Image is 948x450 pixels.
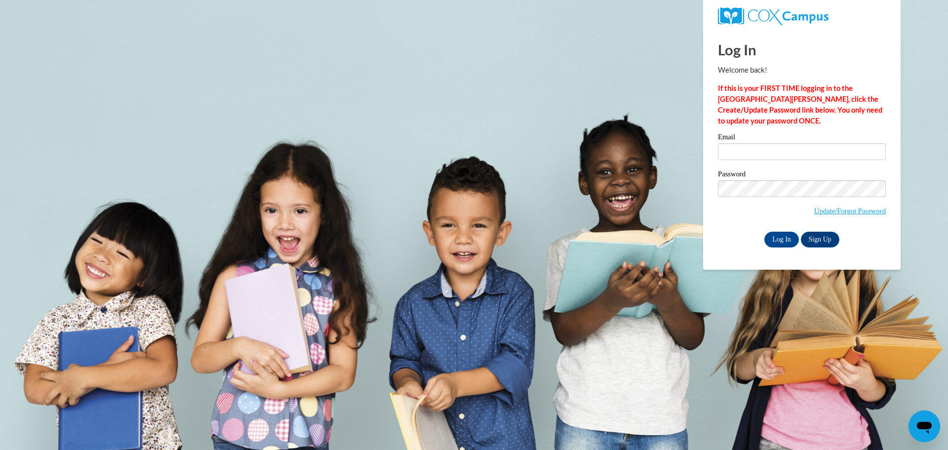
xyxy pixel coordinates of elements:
[718,7,886,25] a: COX Campus
[718,40,886,60] h1: Log In
[718,7,829,25] img: COX Campus
[718,170,886,180] label: Password
[801,232,839,247] a: Sign Up
[908,410,940,442] iframe: Button to launch messaging window
[764,232,799,247] input: Log In
[718,133,886,143] label: Email
[814,207,886,215] a: Update/Forgot Password
[718,84,882,125] strong: If this is your FIRST TIME logging in to the [GEOGRAPHIC_DATA][PERSON_NAME], click the Create/Upd...
[718,65,886,76] p: Welcome back!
